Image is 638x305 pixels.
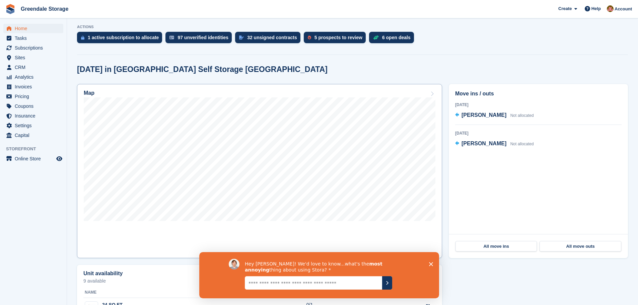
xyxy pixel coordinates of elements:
h2: Move ins / outs [455,90,622,98]
a: menu [3,43,63,53]
img: verify_identity-adf6edd0f0f0b5bbfe63781bf79b02c33cf7c696d77639b501bdc392416b5a36.svg [169,35,174,40]
span: Insurance [15,111,55,121]
img: contract_signature_icon-13c848040528278c33f63329250d36e43548de30e8caae1d1a13099fd9432cc5.svg [239,35,244,40]
div: 6 open deals [382,35,411,40]
h2: [DATE] in [GEOGRAPHIC_DATA] Self Storage [GEOGRAPHIC_DATA] [77,65,328,74]
span: Not allocated [510,113,534,118]
span: Storefront [6,146,67,152]
a: menu [3,121,63,130]
img: active_subscription_to_allocate_icon-d502201f5373d7db506a760aba3b589e785aa758c864c3986d89f69b8ff3... [81,35,84,40]
a: 97 unverified identities [165,32,235,47]
a: menu [3,33,63,43]
span: [PERSON_NAME] [462,141,506,146]
span: Subscriptions [15,43,55,53]
span: Online Store [15,154,55,163]
span: [PERSON_NAME] [462,112,506,118]
p: ACTIONS [77,25,628,29]
div: 5 prospects to review [314,35,362,40]
img: stora-icon-8386f47178a22dfd0bd8f6a31ec36ba5ce8667c1dd55bd0f319d3a0aa187defe.svg [5,4,15,14]
th: Name [83,287,306,298]
a: 6 open deals [369,32,417,47]
div: [DATE] [455,130,622,136]
h2: Map [84,90,94,96]
a: menu [3,24,63,33]
a: menu [3,131,63,140]
a: 32 unsigned contracts [235,32,304,47]
span: Pricing [15,92,55,101]
span: Analytics [15,72,55,82]
span: Invoices [15,82,55,91]
div: 97 unverified identities [178,35,228,40]
span: Not allocated [510,142,534,146]
a: Preview store [55,155,63,163]
a: menu [3,92,63,101]
a: [PERSON_NAME] Not allocated [455,140,534,148]
img: Justin Swingler [607,5,614,12]
a: menu [3,72,63,82]
a: menu [3,63,63,72]
span: CRM [15,63,55,72]
a: [PERSON_NAME] Not allocated [455,111,534,120]
a: Greendale Storage [18,3,71,14]
span: Capital [15,131,55,140]
a: menu [3,111,63,121]
span: Create [558,5,572,12]
img: deal-1b604bf984904fb50ccaf53a9ad4b4a5d6e5aea283cecdc64d6e3604feb123c2.svg [373,35,379,40]
span: Settings [15,121,55,130]
p: 9 available [83,279,436,283]
span: Tasks [15,33,55,43]
span: Coupons [15,101,55,111]
div: 32 unsigned contracts [247,35,297,40]
span: Help [591,5,601,12]
div: 1 active subscription to allocate [88,35,159,40]
span: Sites [15,53,55,62]
a: All move ins [455,241,537,252]
a: menu [3,53,63,62]
a: menu [3,101,63,111]
a: menu [3,154,63,163]
a: 5 prospects to review [304,32,369,47]
a: menu [3,82,63,91]
h2: Unit availability [83,271,123,277]
a: All move outs [540,241,621,252]
iframe: Survey by David from Stora [199,252,439,298]
img: prospect-51fa495bee0391a8d652442698ab0144808aea92771e9ea1ae160a38d050c398.svg [308,35,311,40]
div: [DATE] [455,102,622,108]
a: 1 active subscription to allocate [77,32,165,47]
a: Map [77,84,442,258]
span: Account [615,6,632,12]
span: Home [15,24,55,33]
